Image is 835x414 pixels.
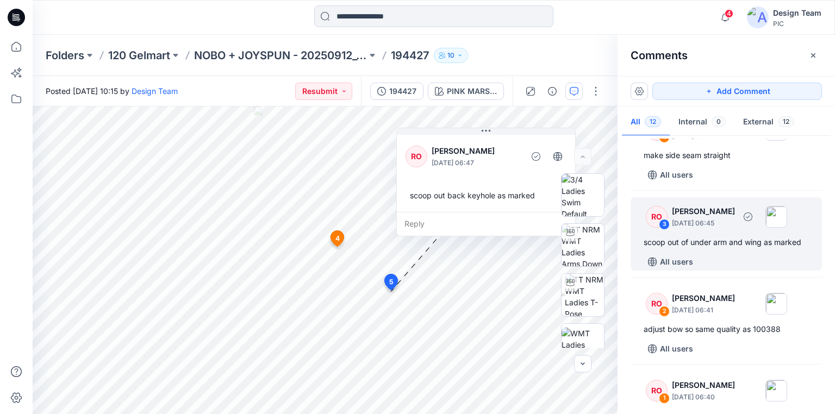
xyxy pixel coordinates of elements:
div: RO [406,146,427,167]
button: External [734,109,803,136]
div: 2 [659,306,670,317]
img: avatar [747,7,769,28]
div: PINK MARSHMALLOW [447,85,497,97]
div: scoop out back keyhole as marked [406,185,566,205]
span: 12 [778,116,794,127]
p: [DATE] 06:45 [672,218,735,229]
p: [PERSON_NAME] [672,379,735,392]
a: 120 Gelmart [108,48,170,63]
a: NOBO + JOYSPUN - 20250912_120_GC [194,48,367,63]
div: RO [646,380,668,402]
button: Add Comment [652,83,822,100]
p: 194427 [391,48,429,63]
span: 4 [725,9,733,18]
p: [DATE] 06:41 [672,305,735,316]
p: [DATE] 06:47 [432,158,520,168]
h2: Comments [631,49,688,62]
button: 10 [434,48,468,63]
div: 194427 [389,85,416,97]
button: 194427 [370,83,423,100]
button: Internal [670,109,734,136]
span: Posted [DATE] 10:15 by [46,85,178,97]
img: 3/4 Ladies Swim Default [562,174,604,216]
p: [DATE] 06:40 [672,392,735,403]
a: Folders [46,48,84,63]
button: All users [644,166,697,184]
button: All users [644,340,697,357]
div: Design Team [773,7,821,20]
p: [PERSON_NAME] [672,205,735,218]
button: All [622,109,670,136]
p: All users [660,342,693,355]
img: TT NRM WMT Ladies T-Pose [565,274,604,316]
p: [PERSON_NAME] [672,292,735,305]
img: WMT Ladies Swim Front [562,328,604,362]
div: adjust bow so same quality as 100388 [644,323,809,336]
img: TT NRM WMT Ladies Arms Down [562,224,604,266]
span: 12 [645,116,661,127]
p: [PERSON_NAME] [432,145,520,158]
button: Details [544,83,561,100]
p: All users [660,168,693,181]
div: 1 [659,393,670,404]
div: make side seam straight [644,149,809,162]
div: Reply [397,212,575,236]
p: 10 [447,49,454,61]
div: 3 [659,219,670,230]
div: RO [646,293,668,315]
button: All users [644,253,697,271]
div: PIC [773,20,821,28]
button: PINK MARSHMALLOW [428,83,504,100]
div: RO [646,206,668,228]
div: scoop out of under arm and wing as marked [644,236,809,249]
p: All users [660,255,693,268]
a: Design Team [132,86,178,96]
span: 4 [335,234,340,243]
span: 5 [389,277,393,287]
span: 0 [712,116,726,127]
